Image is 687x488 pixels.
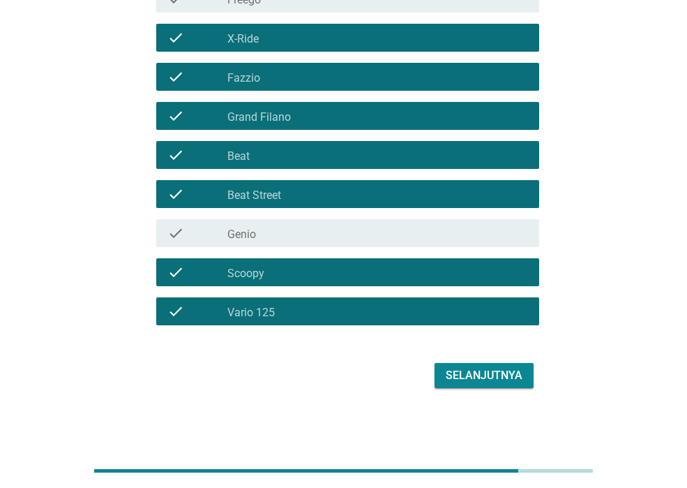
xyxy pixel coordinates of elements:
[227,228,256,242] label: Genio
[446,367,522,384] div: Selanjutnya
[167,303,184,320] i: check
[167,225,184,242] i: check
[167,264,184,281] i: check
[167,108,184,124] i: check
[227,188,281,202] label: Beat Street
[227,306,275,320] label: Vario 125
[167,29,184,46] i: check
[167,186,184,202] i: check
[227,267,264,281] label: Scoopy
[435,363,534,388] button: Selanjutnya
[167,68,184,85] i: check
[227,149,250,163] label: Beat
[227,110,291,124] label: Grand Filano
[227,71,260,85] label: Fazzio
[167,147,184,163] i: check
[227,32,259,46] label: X-Ride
